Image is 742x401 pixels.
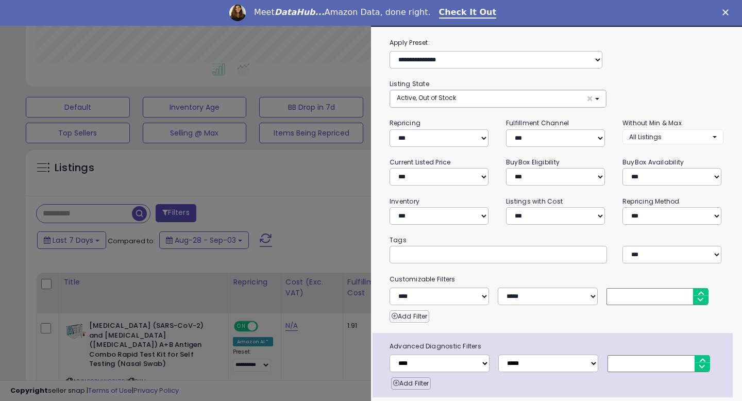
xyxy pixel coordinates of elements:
[622,129,723,144] button: All Listings
[506,197,563,206] small: Listings with Cost
[382,274,731,285] small: Customizable Filters
[722,9,733,15] div: Close
[275,7,325,17] i: DataHub...
[586,93,593,104] span: ×
[506,119,569,127] small: Fulfillment Channel
[390,90,606,107] button: Active, Out of Stock ×
[382,235,731,246] small: Tags
[229,5,246,21] img: Profile image for Georgie
[397,93,456,102] span: Active, Out of Stock
[391,377,431,390] button: Add Filter
[629,132,662,141] span: All Listings
[506,158,560,166] small: BuyBox Eligibility
[622,197,680,206] small: Repricing Method
[439,7,497,19] a: Check It Out
[390,119,420,127] small: Repricing
[390,310,429,323] button: Add Filter
[254,7,431,18] div: Meet Amazon Data, done right.
[382,37,731,48] label: Apply Preset:
[622,119,682,127] small: Without Min & Max
[390,79,429,88] small: Listing State
[390,158,450,166] small: Current Listed Price
[390,197,419,206] small: Inventory
[382,341,733,352] span: Advanced Diagnostic Filters
[622,158,684,166] small: BuyBox Availability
